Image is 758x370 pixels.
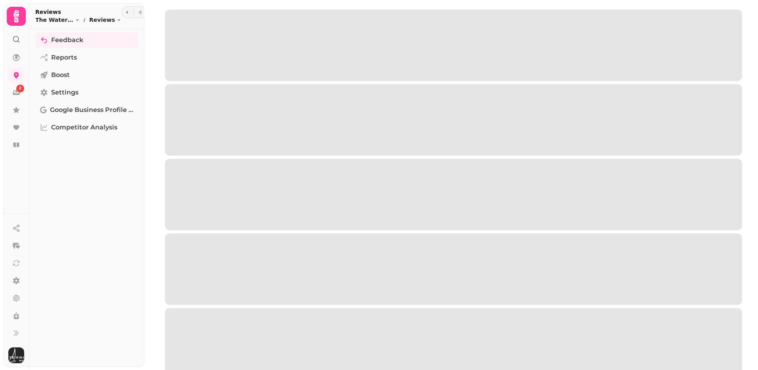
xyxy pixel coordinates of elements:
img: User avatar [8,347,24,363]
button: User avatar [7,347,26,363]
span: The Waterside [35,16,73,24]
span: Google Business Profile (Beta) [50,105,133,115]
a: Reports [35,50,138,66]
span: Settings [51,88,78,97]
span: Reports [51,53,77,62]
span: Boost [51,70,70,80]
a: Feedback [35,32,138,48]
h2: Reviews [35,8,121,16]
span: Feedback [51,35,83,45]
a: Competitor Analysis [35,119,138,135]
a: 2 [8,85,24,100]
a: Settings [35,85,138,100]
nav: breadcrumb [35,16,121,24]
span: 2 [19,86,21,91]
a: Boost [35,67,138,83]
span: Competitor Analysis [51,123,117,132]
a: Google Business Profile (Beta) [35,102,138,118]
button: Reviews [89,16,121,24]
button: The Waterside [35,16,80,24]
